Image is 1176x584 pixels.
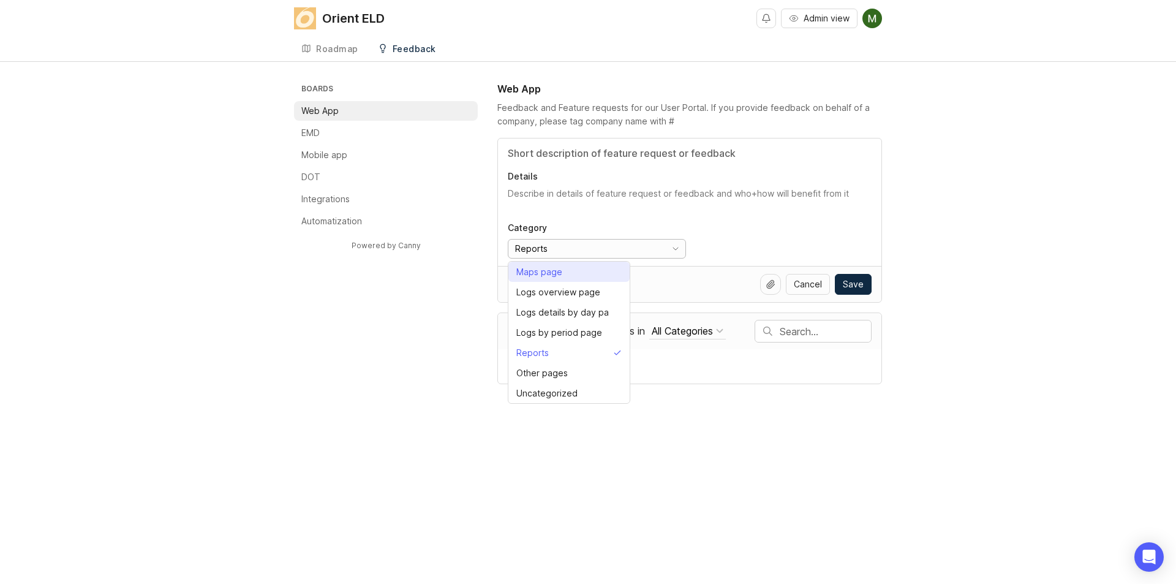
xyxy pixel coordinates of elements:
input: Reports [515,242,660,256]
button: posts in [649,323,726,339]
textarea: Details [508,188,872,212]
svg: toggle icon [666,244,685,254]
span: Cancel [794,278,822,290]
a: Powered by Canny [350,238,423,252]
a: Mobile app [294,145,478,165]
img: Orient ELD logo [294,7,316,29]
p: Mobile app [301,149,347,161]
button: Notifications [756,9,776,28]
div: Roadmap [316,45,358,53]
p: Integrations [301,193,350,205]
span: Admin view [804,12,850,25]
a: Feedback [371,37,443,62]
a: DOT [294,167,478,187]
input: Title [508,146,872,161]
div: Feedback and Feature requests for our User Portal. If you provide feedback on behalf of a company... [497,101,882,128]
div: Logs details by day page [516,306,609,319]
a: Integrations [294,189,478,209]
p: EMD [301,127,320,139]
div: Open Intercom Messenger [1134,542,1164,572]
span: Save [843,278,864,290]
p: Web App [301,105,339,117]
div: There are no posts. [498,349,881,384]
input: Search… [780,325,871,338]
svg: check icon [613,349,627,357]
button: Cancel [786,274,830,295]
a: Web App [294,101,478,121]
img: MGK ELD Technical Support [862,9,882,28]
button: Admin view [781,9,858,28]
div: Uncategorized [516,387,578,400]
div: All Categories [652,324,713,338]
p: Details [508,170,872,183]
div: Feedback [393,45,436,53]
p: DOT [301,171,320,183]
a: Roadmap [294,37,366,62]
button: Save [835,274,872,295]
h1: Web App [497,82,541,96]
div: Maps page [516,265,562,279]
div: toggle menu [508,239,686,259]
div: Reports [516,346,549,360]
p: Automatization [301,215,362,227]
h3: Boards [299,82,478,99]
a: Automatization [294,211,478,231]
p: Category [508,222,686,234]
div: Other pages [516,366,568,380]
div: Logs by period page [516,326,602,339]
div: Logs overview page [516,286,600,299]
a: EMD [294,123,478,143]
div: Orient ELD [322,12,385,25]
